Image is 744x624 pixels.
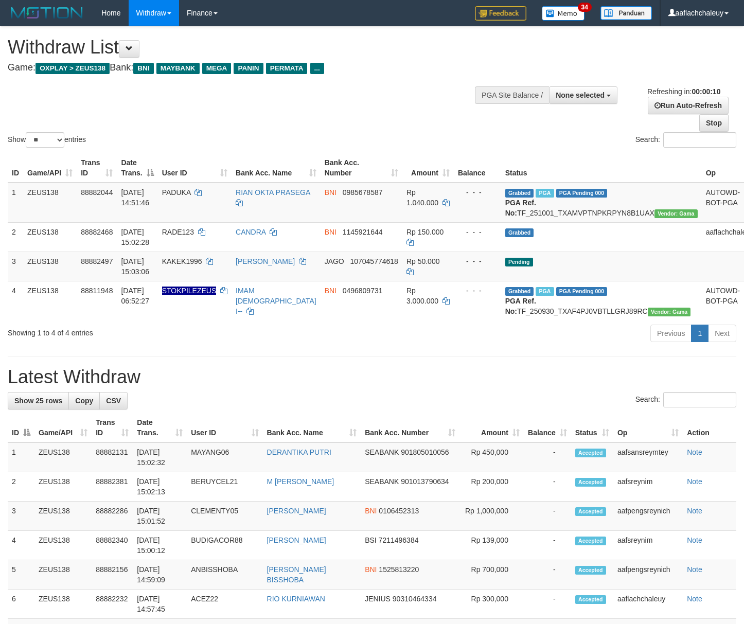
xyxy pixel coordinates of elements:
[365,507,377,515] span: BNI
[402,153,454,183] th: Amount: activate to sort column ascending
[343,228,383,236] span: Copy 1145921644 to clipboard
[687,477,702,486] a: Note
[613,502,683,531] td: aafpengsreynich
[542,6,585,21] img: Button%20Memo.svg
[459,560,524,590] td: Rp 700,000
[663,132,736,148] input: Search:
[23,252,77,281] td: ZEUS138
[34,590,92,619] td: ZEUS138
[162,257,202,265] span: KAKEK1996
[133,590,187,619] td: [DATE] 14:57:45
[365,565,377,574] span: BNI
[556,287,608,296] span: PGA Pending
[699,114,729,132] a: Stop
[459,413,524,442] th: Amount: activate to sort column ascending
[524,413,571,442] th: Balance: activate to sort column ascending
[34,560,92,590] td: ZEUS138
[92,413,133,442] th: Trans ID: activate to sort column ascending
[613,560,683,590] td: aafpengsreynich
[501,281,702,320] td: TF_250930_TXAF4PJ0VBTLLGRJ89RC
[505,258,533,266] span: Pending
[236,287,316,315] a: IMAM [DEMOGRAPHIC_DATA] I--
[8,472,34,502] td: 2
[236,228,265,236] a: CANDRA
[187,531,262,560] td: BUDIGACOR88
[556,91,605,99] span: None selected
[325,287,336,295] span: BNI
[121,228,149,246] span: [DATE] 15:02:28
[475,86,549,104] div: PGA Site Balance /
[34,531,92,560] td: ZEUS138
[267,477,334,486] a: M [PERSON_NAME]
[459,590,524,619] td: Rp 300,000
[92,590,133,619] td: 88882232
[81,257,113,265] span: 88882497
[75,397,93,405] span: Copy
[34,413,92,442] th: Game/API: activate to sort column ascending
[549,86,617,104] button: None selected
[361,413,459,442] th: Bank Acc. Number: activate to sort column ascending
[600,6,652,20] img: panduan.png
[524,472,571,502] td: -
[379,507,419,515] span: Copy 0106452313 to clipboard
[406,257,440,265] span: Rp 50.000
[77,153,117,183] th: Trans ID: activate to sort column ascending
[650,325,692,342] a: Previous
[325,188,336,197] span: BNI
[8,37,486,58] h1: Withdraw List
[92,472,133,502] td: 88882381
[162,188,191,197] span: PADUKA
[524,590,571,619] td: -
[687,565,702,574] a: Note
[8,153,23,183] th: ID
[8,281,23,320] td: 4
[23,281,77,320] td: ZEUS138
[343,287,383,295] span: Copy 0496809731 to clipboard
[8,252,23,281] td: 3
[92,502,133,531] td: 88882286
[121,287,149,305] span: [DATE] 06:52:27
[310,63,324,74] span: ...
[8,183,23,223] td: 1
[8,5,86,21] img: MOTION_logo.png
[232,153,321,183] th: Bank Acc. Name: activate to sort column ascending
[121,188,149,207] span: [DATE] 14:51:46
[8,63,486,73] h4: Game: Bank:
[524,442,571,472] td: -
[365,448,399,456] span: SEABANK
[692,87,720,96] strong: 00:00:10
[202,63,232,74] span: MEGA
[556,189,608,198] span: PGA Pending
[81,287,113,295] span: 88811948
[575,507,606,516] span: Accepted
[23,222,77,252] td: ZEUS138
[406,228,444,236] span: Rp 150.000
[162,228,194,236] span: RADE123
[683,413,736,442] th: Action
[613,413,683,442] th: Op: activate to sort column ascending
[379,565,419,574] span: Copy 1525813220 to clipboard
[34,472,92,502] td: ZEUS138
[187,560,262,590] td: ANBISSHOBA
[133,442,187,472] td: [DATE] 15:02:32
[687,536,702,544] a: Note
[187,472,262,502] td: BERUYCEL21
[505,287,534,296] span: Grabbed
[459,472,524,502] td: Rp 200,000
[505,297,536,315] b: PGA Ref. No:
[575,537,606,545] span: Accepted
[613,590,683,619] td: aaflachchaleuy
[613,472,683,502] td: aafsreynim
[236,257,295,265] a: [PERSON_NAME]
[8,560,34,590] td: 5
[325,228,336,236] span: BNI
[505,189,534,198] span: Grabbed
[501,153,702,183] th: Status
[133,413,187,442] th: Date Trans.: activate to sort column ascending
[635,132,736,148] label: Search:
[459,442,524,472] td: Rp 450,000
[454,153,501,183] th: Balance
[8,413,34,442] th: ID: activate to sort column descending
[8,324,303,338] div: Showing 1 to 4 of 4 entries
[8,442,34,472] td: 1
